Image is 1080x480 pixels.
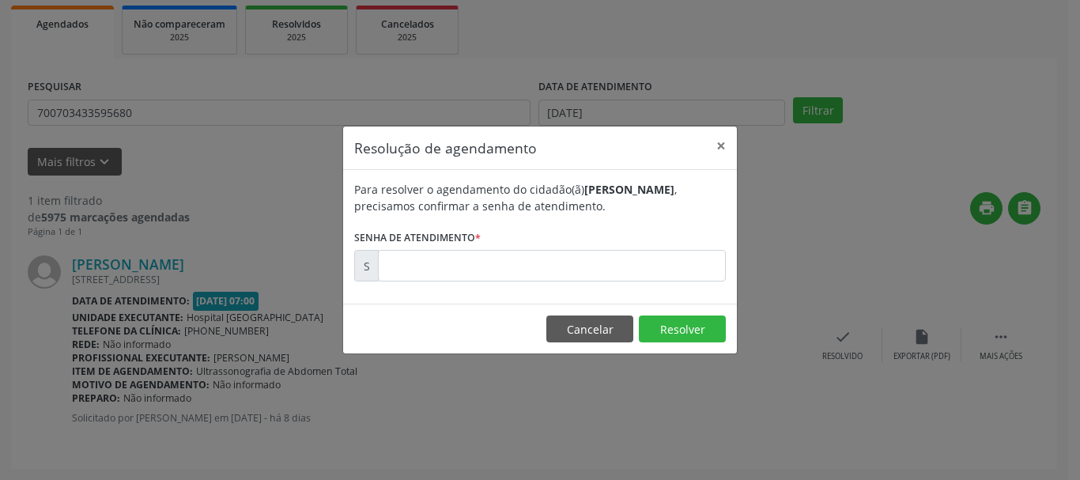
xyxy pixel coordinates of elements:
[639,316,726,342] button: Resolver
[354,138,537,158] h5: Resolução de agendamento
[354,250,379,282] div: S
[584,182,674,197] b: [PERSON_NAME]
[546,316,633,342] button: Cancelar
[354,225,481,250] label: Senha de atendimento
[354,181,726,214] div: Para resolver o agendamento do cidadão(ã) , precisamos confirmar a senha de atendimento.
[705,127,737,165] button: Close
